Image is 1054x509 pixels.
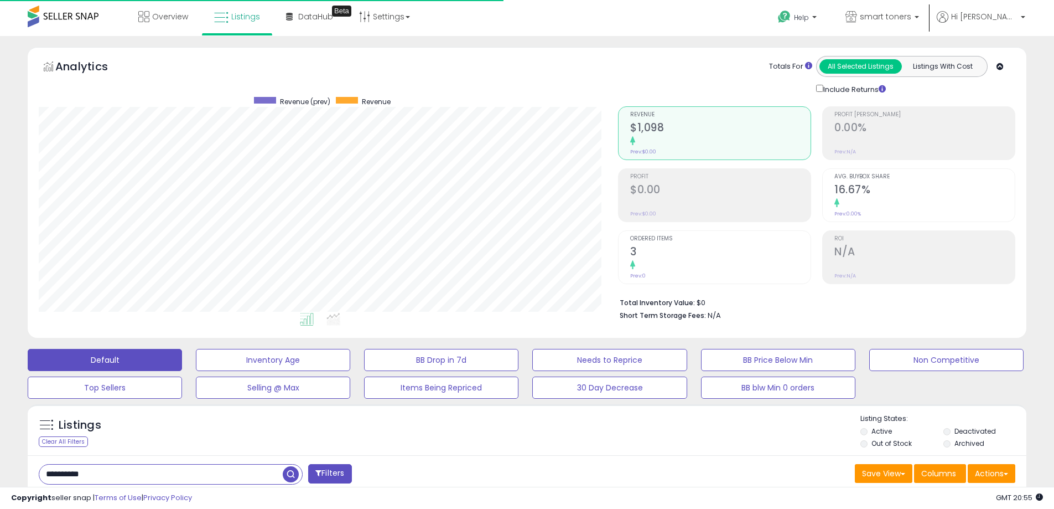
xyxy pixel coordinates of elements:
[968,464,1015,483] button: Actions
[11,492,51,503] strong: Copyright
[951,11,1017,22] span: Hi [PERSON_NAME]
[769,2,828,36] a: Help
[808,83,899,95] div: Include Returns
[834,273,856,279] small: Prev: N/A
[364,377,518,399] button: Items Being Repriced
[834,183,1015,198] h2: 16.67%
[834,236,1015,242] span: ROI
[914,464,966,483] button: Columns
[143,492,192,503] a: Privacy Policy
[280,97,330,106] span: Revenue (prev)
[364,349,518,371] button: BB Drop in 7d
[630,183,811,198] h2: $0.00
[630,121,811,136] h2: $1,098
[871,439,912,448] label: Out of Stock
[532,349,687,371] button: Needs to Reprice
[954,439,984,448] label: Archived
[769,61,812,72] div: Totals For
[196,349,350,371] button: Inventory Age
[777,10,791,24] i: Get Help
[39,436,88,447] div: Clear All Filters
[11,493,192,503] div: seller snap | |
[701,377,855,399] button: BB blw Min 0 orders
[701,349,855,371] button: BB Price Below Min
[630,236,811,242] span: Ordered Items
[834,245,1015,260] h2: N/A
[708,310,721,321] span: N/A
[630,245,811,260] h2: 3
[819,59,902,74] button: All Selected Listings
[630,174,811,180] span: Profit
[362,97,391,106] span: Revenue
[620,311,706,320] b: Short Term Storage Fees:
[901,59,984,74] button: Listings With Cost
[196,377,350,399] button: Selling @ Max
[921,468,956,479] span: Columns
[869,349,1024,371] button: Non Competitive
[152,11,188,22] span: Overview
[231,11,260,22] span: Listings
[630,210,656,217] small: Prev: $0.00
[834,148,856,155] small: Prev: N/A
[630,273,646,279] small: Prev: 0
[834,112,1015,118] span: Profit [PERSON_NAME]
[332,6,351,17] div: Tooltip anchor
[794,13,809,22] span: Help
[95,492,142,503] a: Terms of Use
[308,464,351,484] button: Filters
[860,11,911,22] span: smart toners
[630,112,811,118] span: Revenue
[532,377,687,399] button: 30 Day Decrease
[871,426,892,436] label: Active
[954,426,996,436] label: Deactivated
[937,11,1025,36] a: Hi [PERSON_NAME]
[630,148,656,155] small: Prev: $0.00
[996,492,1043,503] span: 2025-09-8 20:55 GMT
[860,414,1026,424] p: Listing States:
[59,418,101,433] h5: Listings
[28,349,182,371] button: Default
[298,11,333,22] span: DataHub
[834,121,1015,136] h2: 0.00%
[620,298,695,307] b: Total Inventory Value:
[55,59,129,77] h5: Analytics
[620,295,1007,309] li: $0
[28,377,182,399] button: Top Sellers
[855,464,912,483] button: Save View
[834,174,1015,180] span: Avg. Buybox Share
[834,210,861,217] small: Prev: 0.00%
